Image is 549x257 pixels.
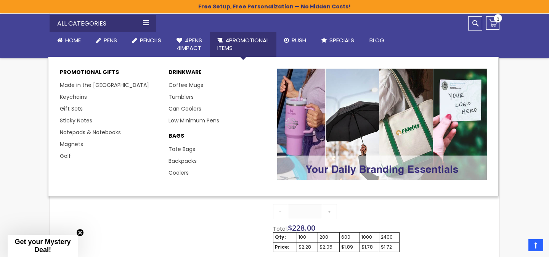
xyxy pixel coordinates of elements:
[169,81,203,89] a: Coffee Mugs
[125,32,169,49] a: Pencils
[169,69,270,80] a: DRINKWARE
[276,32,314,49] a: Rush
[60,69,161,80] p: Promotional Gifts
[362,32,392,49] a: Blog
[76,229,84,236] button: Close teaser
[277,69,487,180] img: Promotional-Pens
[292,223,315,233] span: 228.00
[273,204,288,219] a: -
[299,244,316,250] div: $2.28
[88,32,125,49] a: Pens
[104,36,117,44] span: Pens
[210,32,276,57] a: 4PROMOTIONALITEMS
[341,234,358,240] div: 600
[299,234,316,240] div: 100
[60,140,83,148] a: Magnets
[217,36,269,52] span: 4PROMOTIONAL ITEMS
[275,244,289,250] strong: Price:
[496,16,499,23] span: 0
[275,234,286,240] strong: Qty:
[140,36,161,44] span: Pencils
[322,204,337,219] a: +
[169,169,189,177] a: Coolers
[319,234,338,240] div: 200
[65,36,81,44] span: Home
[273,225,288,233] span: Total:
[8,235,78,257] div: Get your Mystery Deal!Close teaser
[381,234,398,240] div: 2400
[361,234,377,240] div: 1000
[60,152,71,160] a: Golf
[486,16,499,30] a: 0
[169,117,219,124] a: Low Minimum Pens
[177,36,202,52] span: 4Pens 4impact
[528,239,543,251] a: Top
[60,105,83,112] a: Gift Sets
[361,244,377,250] div: $1.78
[288,223,315,233] span: $
[50,32,88,49] a: Home
[369,36,384,44] span: Blog
[60,128,121,136] a: Notepads & Notebooks
[292,36,306,44] span: Rush
[14,238,71,254] span: Get your Mystery Deal!
[60,81,149,89] a: Made in the [GEOGRAPHIC_DATA]
[169,105,201,112] a: Can Coolers
[169,32,210,57] a: 4Pens4impact
[341,244,358,250] div: $1.89
[314,32,362,49] a: Specials
[381,244,398,250] div: $1.72
[319,244,338,250] div: $2.05
[50,15,156,32] div: All Categories
[169,132,270,143] a: BAGS
[169,93,194,101] a: Tumblers
[329,36,354,44] span: Specials
[169,145,195,153] a: Tote Bags
[169,157,197,165] a: Backpacks
[60,93,87,101] a: Keychains
[60,117,92,124] a: Sticky Notes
